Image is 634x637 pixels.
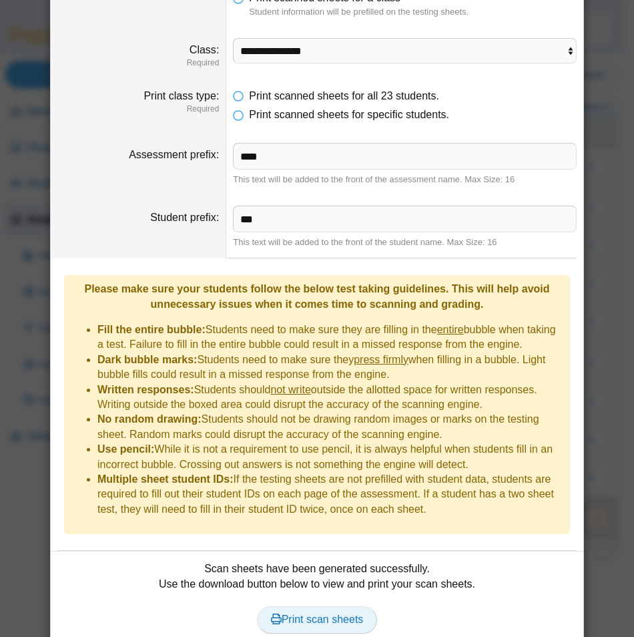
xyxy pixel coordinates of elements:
[97,324,206,335] b: Fill the entire bubble:
[257,606,378,633] a: Print scan sheets
[97,384,194,395] b: Written responses:
[97,413,202,425] b: No random drawing:
[57,57,219,69] dfn: Required
[233,174,577,186] div: This text will be added to the front of the assessment name. Max Size: 16
[249,90,439,101] span: Print scanned sheets for all 23 students.
[233,236,577,248] div: This text will be added to the front of the student name. Max Size: 16
[249,6,577,18] dfn: Student information will be prefilled on the testing sheets.
[97,353,563,383] li: Students need to make sure they when filling in a bubble. Light bubble fills could result in a mi...
[143,90,219,101] label: Print class type
[150,212,219,223] label: Student prefix
[97,472,563,517] li: If the testing sheets are not prefilled with student data, students are required to fill out thei...
[97,383,563,413] li: Students should outside the allotted space for written responses. Writing outside the boxed area ...
[129,149,219,160] label: Assessment prefix
[97,354,197,365] b: Dark bubble marks:
[270,384,310,395] u: not write
[190,44,219,55] label: Class
[84,283,549,309] b: Please make sure your students follow the below test taking guidelines. This will help avoid unne...
[354,354,408,365] u: press firmly
[271,614,364,625] span: Print scan sheets
[97,442,563,472] li: While it is not a requirement to use pencil, it is always helpful when students fill in an incorr...
[57,103,219,115] dfn: Required
[97,473,234,485] b: Multiple sheet student IDs:
[97,412,563,442] li: Students should not be drawing random images or marks on the testing sheet. Random marks could di...
[249,109,449,120] span: Print scanned sheets for specific students.
[437,324,464,335] u: entire
[97,443,154,455] b: Use pencil:
[97,323,563,353] li: Students need to make sure they are filling in the bubble when taking a test. Failure to fill in ...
